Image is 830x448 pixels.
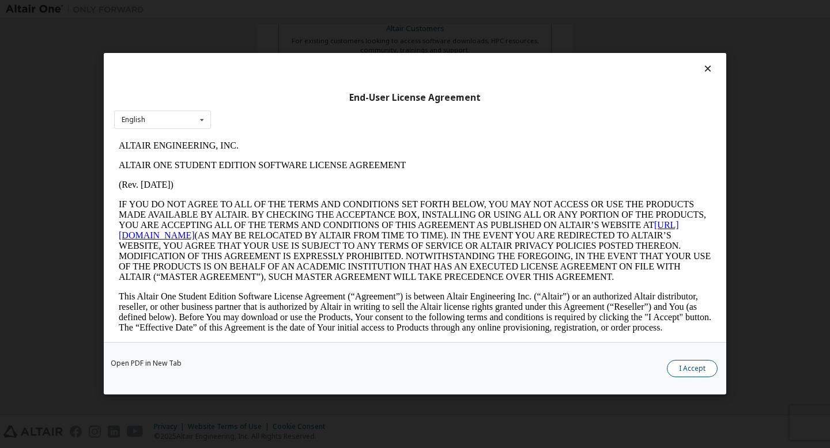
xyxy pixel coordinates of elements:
[667,360,718,378] button: I Accept
[5,5,597,15] p: ALTAIR ENGINEERING, INC.
[5,63,597,146] p: IF YOU DO NOT AGREE TO ALL OF THE TERMS AND CONDITIONS SET FORTH BELOW, YOU MAY NOT ACCESS OR USE...
[5,44,597,54] p: (Rev. [DATE])
[5,155,597,197] p: This Altair One Student Edition Software License Agreement (“Agreement”) is between Altair Engine...
[114,92,716,104] div: End-User License Agreement
[5,24,597,35] p: ALTAIR ONE STUDENT EDITION SOFTWARE LICENSE AGREEMENT
[111,360,182,367] a: Open PDF in New Tab
[5,84,565,104] a: [URL][DOMAIN_NAME]
[122,116,145,123] div: English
